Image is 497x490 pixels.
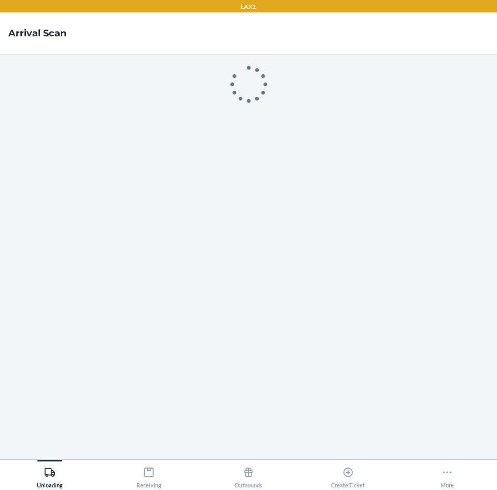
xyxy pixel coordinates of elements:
p: LAX1 [241,2,256,11]
div: Unloading [37,462,63,488]
div: Receiving [136,462,161,488]
div: More [440,462,454,488]
div: Outbounds [234,462,263,488]
h4: Arrival Scan [8,26,66,40]
button: Outbounds [199,460,298,488]
button: Create Ticket [298,460,398,488]
button: More [397,460,497,488]
div: Create Ticket [331,462,365,488]
button: Receiving [100,460,199,488]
